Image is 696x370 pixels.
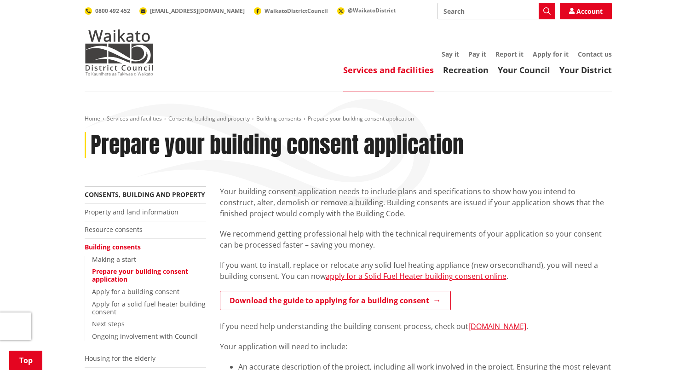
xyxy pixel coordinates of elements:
a: Top [9,351,42,370]
span: Prepare your building consent application [308,115,414,122]
p: If you want to install, replace or relocate any solid fuel heating appliance (new orsecondhand), ... [220,260,612,282]
a: Contact us [578,50,612,58]
a: Your Council [498,64,550,75]
p: Your application will need to include: [220,341,612,352]
p: If you need help understanding the building consent process, check out . [220,321,612,332]
img: Waikato District Council - Te Kaunihera aa Takiwaa o Waikato [85,29,154,75]
a: Consents, building and property [85,190,205,199]
a: Account [560,3,612,19]
a: Home [85,115,100,122]
input: Search input [437,3,555,19]
a: Pay it [468,50,486,58]
a: @WaikatoDistrict [337,6,396,14]
a: Recreation [443,64,489,75]
iframe: Messenger Launcher [654,331,687,364]
a: Resource consents [85,225,143,234]
span: 0800 492 452 [95,7,130,15]
a: apply for a Solid Fuel Heater building consent online [326,271,506,281]
p: Your building consent application needs to include plans and specifications to show how you inten... [220,186,612,219]
a: Download the guide to applying for a building consent [220,291,451,310]
a: 0800 492 452 [85,7,130,15]
a: Prepare your building consent application [92,267,188,283]
span: WaikatoDistrictCouncil [265,7,328,15]
a: Ongoing involvement with Council [92,332,198,341]
a: Building consents [256,115,301,122]
a: Making a start [92,255,136,264]
nav: breadcrumb [85,115,612,123]
span: [EMAIL_ADDRESS][DOMAIN_NAME] [150,7,245,15]
a: Housing for the elderly [85,354,155,363]
a: [DOMAIN_NAME] [468,321,526,331]
a: Property and land information [85,208,178,216]
a: Building consents [85,243,141,251]
a: Report it [495,50,523,58]
a: Say it [442,50,459,58]
a: Consents, building and property [168,115,250,122]
a: Apply for a building consent [92,287,179,296]
a: Next steps [92,319,125,328]
a: WaikatoDistrictCouncil [254,7,328,15]
a: [EMAIL_ADDRESS][DOMAIN_NAME] [139,7,245,15]
h1: Prepare your building consent application [91,132,464,159]
a: Apply for it [533,50,569,58]
a: Your District [559,64,612,75]
a: Apply for a solid fuel heater building consent​ [92,300,206,316]
p: We recommend getting professional help with the technical requirements of your application so you... [220,228,612,250]
a: Services and facilities [107,115,162,122]
a: Services and facilities [343,64,434,75]
span: @WaikatoDistrict [348,6,396,14]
